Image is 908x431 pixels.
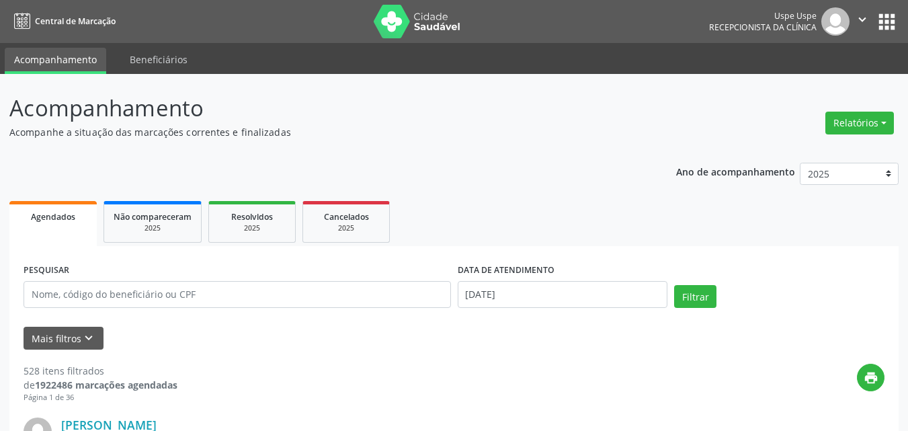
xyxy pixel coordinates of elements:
button: Filtrar [674,285,716,308]
span: Recepcionista da clínica [709,22,817,33]
input: Selecione um intervalo [458,281,668,308]
p: Acompanhe a situação das marcações correntes e finalizadas [9,125,632,139]
div: Página 1 de 36 [24,392,177,403]
img: img [821,7,850,36]
p: Ano de acompanhamento [676,163,795,180]
p: Acompanhamento [9,91,632,125]
a: Beneficiários [120,48,197,71]
button: Mais filtroskeyboard_arrow_down [24,327,104,350]
label: PESQUISAR [24,260,69,281]
button: apps [875,10,899,34]
label: DATA DE ATENDIMENTO [458,260,554,281]
a: Acompanhamento [5,48,106,74]
button:  [850,7,875,36]
button: print [857,364,884,391]
i:  [855,12,870,27]
span: Central de Marcação [35,15,116,27]
strong: 1922486 marcações agendadas [35,379,177,391]
div: 2025 [114,223,192,233]
div: 2025 [313,223,380,233]
button: Relatórios [825,112,894,134]
i: keyboard_arrow_down [81,331,96,346]
div: Uspe Uspe [709,10,817,22]
input: Nome, código do beneficiário ou CPF [24,281,451,308]
div: de [24,378,177,392]
span: Cancelados [324,211,369,223]
span: Resolvidos [231,211,273,223]
div: 528 itens filtrados [24,364,177,378]
span: Agendados [31,211,75,223]
i: print [864,370,878,385]
span: Não compareceram [114,211,192,223]
a: Central de Marcação [9,10,116,32]
div: 2025 [218,223,286,233]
